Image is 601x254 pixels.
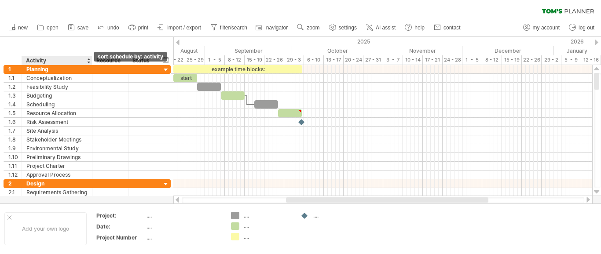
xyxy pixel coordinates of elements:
a: my account [521,22,562,33]
div: 29 - 3 [284,55,304,65]
div: 12 - 16 [581,55,601,65]
div: .... [147,223,220,230]
div: 18 - 22 [165,55,185,65]
div: 1.5 [8,109,22,117]
div: 22 - 26 [264,55,284,65]
div: 8 - 12 [225,55,245,65]
div: 1.10 [8,153,22,161]
div: example time blocks: [173,65,302,73]
span: print [138,25,148,31]
a: save [66,22,91,33]
span: navigator [266,25,288,31]
div: Site Analysis [26,127,88,135]
div: 15 - 19 [502,55,522,65]
div: 1 [8,65,22,73]
div: Conceptualization [26,74,88,82]
div: Add your own logo [4,212,87,245]
span: log out [579,25,594,31]
a: log out [567,22,597,33]
div: 29 - 2 [542,55,561,65]
a: contact [432,22,463,33]
div: 1.8 [8,135,22,144]
div: .... [313,212,361,219]
span: save [77,25,88,31]
div: Stakeholder Meetings [26,135,88,144]
div: 22 - 26 [522,55,542,65]
div: 1.2 [8,83,22,91]
span: zoom [307,25,319,31]
div: 1.4 [8,100,22,109]
div: Risk Assessment [26,118,88,126]
div: October 2025 [292,46,383,55]
span: import / export [167,25,201,31]
span: open [47,25,59,31]
div: .... [244,222,292,230]
div: Environmental Study [26,144,88,152]
a: navigator [254,22,290,33]
span: contact [443,25,461,31]
div: Date: [96,223,145,230]
div: Project Charter [26,162,88,170]
div: Project Number [96,234,145,241]
a: help [403,22,427,33]
a: settings [327,22,359,33]
div: November 2025 [383,46,462,55]
div: Budgeting [26,91,88,100]
div: 27 - 31 [363,55,383,65]
div: 13 - 17 [324,55,344,65]
div: 1.9 [8,144,22,152]
div: .... [147,234,220,241]
span: settings [339,25,357,31]
div: .... [147,212,220,219]
div: .... [244,233,292,240]
a: print [126,22,151,33]
div: 1.6 [8,118,22,126]
div: 10 - 14 [403,55,423,65]
div: Scheduling [26,100,88,109]
div: Preliminary Drawings [26,153,88,161]
div: 1 - 5 [205,55,225,65]
div: 25 - 29 [185,55,205,65]
div: 1.12 [8,171,22,179]
div: Feasibility Study [26,83,88,91]
span: filter/search [220,25,247,31]
div: Approval Process [26,171,88,179]
a: open [35,22,61,33]
span: AI assist [376,25,396,31]
div: Resource Allocation [26,109,88,117]
div: 17 - 21 [423,55,443,65]
div: 3 - 7 [383,55,403,65]
div: 1.11 [8,162,22,170]
div: 5 - 9 [561,55,581,65]
div: Design [26,179,88,188]
div: .... [244,212,292,219]
span: undo [107,25,119,31]
span: new [18,25,28,31]
div: Project: [96,212,145,219]
div: 24 - 28 [443,55,462,65]
div: 2.1 [8,188,22,196]
div: 1.3 [8,91,22,100]
a: AI assist [364,22,398,33]
a: new [6,22,30,33]
div: Planning [26,65,88,73]
div: December 2025 [462,46,553,55]
div: 8 - 12 [482,55,502,65]
div: 2 [8,179,22,188]
a: import / export [155,22,204,33]
div: 15 - 19 [245,55,264,65]
div: 20 - 24 [344,55,363,65]
a: filter/search [208,22,250,33]
div: 1.1 [8,74,22,82]
div: September 2025 [205,46,292,55]
span: my account [533,25,560,31]
a: undo [95,22,122,33]
div: 6 - 10 [304,55,324,65]
div: start [173,74,197,82]
div: sort schedule by: activity [94,52,167,62]
a: zoom [295,22,322,33]
div: 1 - 5 [462,55,482,65]
span: help [414,25,425,31]
div: Requirements Gathering [26,188,88,196]
div: 1.7 [8,127,22,135]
